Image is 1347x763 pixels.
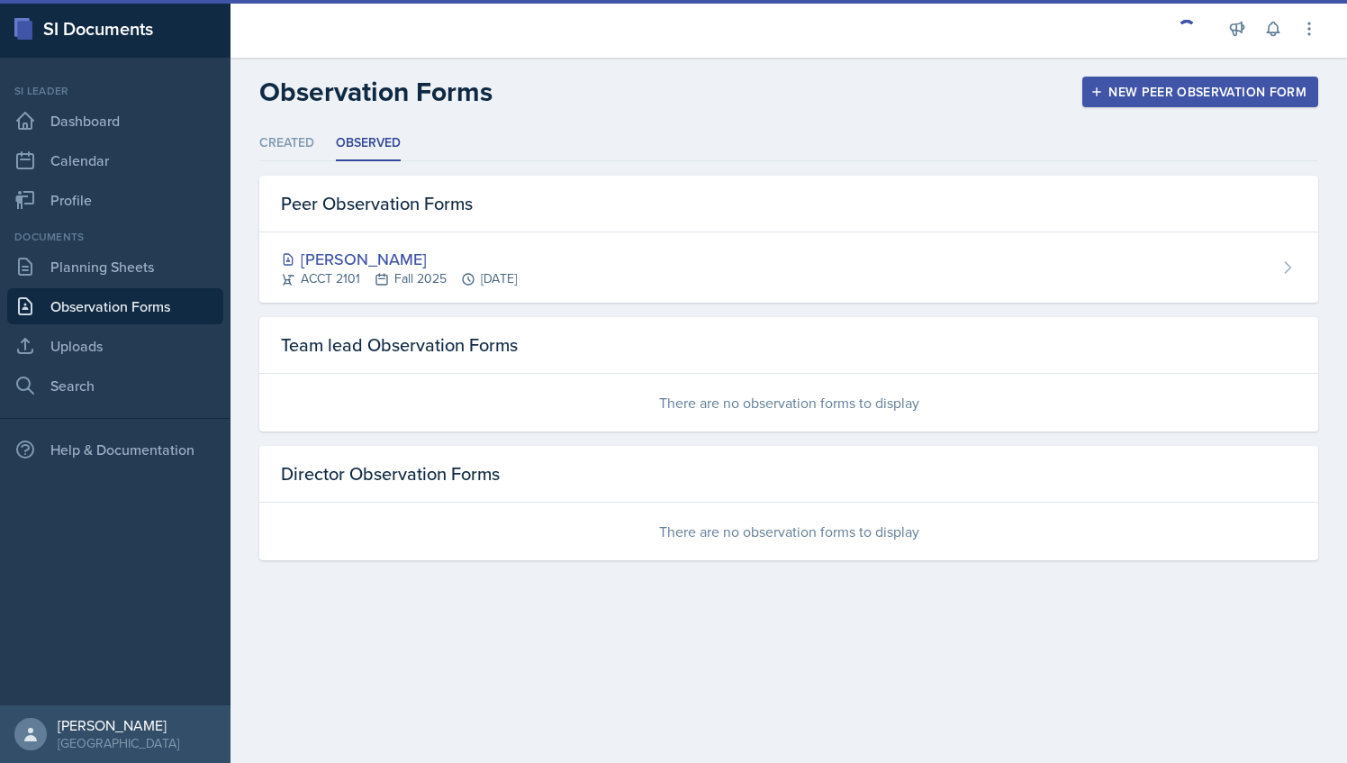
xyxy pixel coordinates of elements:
a: Profile [7,182,223,218]
a: Planning Sheets [7,249,223,285]
a: Dashboard [7,103,223,139]
div: [PERSON_NAME] [58,716,179,734]
a: Calendar [7,142,223,178]
div: There are no observation forms to display [259,374,1318,431]
a: Observation Forms [7,288,223,324]
div: Director Observation Forms [259,446,1318,503]
div: Si leader [7,83,223,99]
div: [PERSON_NAME] [281,247,517,271]
div: Documents [7,229,223,245]
div: New Peer Observation Form [1094,85,1306,99]
div: Team lead Observation Forms [259,317,1318,374]
a: [PERSON_NAME] ACCT 2101Fall 2025[DATE] [259,232,1318,303]
a: Search [7,368,223,404]
div: Help & Documentation [7,431,223,468]
div: There are no observation forms to display [259,503,1318,560]
h2: Observation Forms [259,76,493,108]
li: Created [259,126,314,161]
div: ACCT 2101 Fall 2025 [DATE] [281,269,517,288]
div: Peer Observation Forms [259,176,1318,232]
div: [GEOGRAPHIC_DATA] [58,734,179,752]
button: New Peer Observation Form [1082,77,1318,107]
a: Uploads [7,328,223,364]
li: Observed [336,126,401,161]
